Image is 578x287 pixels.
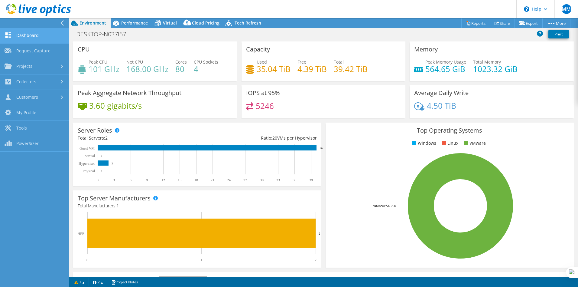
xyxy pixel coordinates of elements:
a: Export [515,18,543,28]
span: 2 [105,135,108,141]
li: Windows [411,140,436,147]
text: 0 [86,258,88,262]
h4: 80 [175,66,187,72]
span: Environment [80,20,106,26]
span: 1 [116,203,119,209]
a: 1 [70,278,89,286]
text: 0 [97,178,99,182]
text: Hypervisor [79,161,95,166]
tspan: 100.0% [373,203,384,208]
text: 0 [101,170,102,173]
span: Cores [175,59,187,65]
text: 24 [227,178,231,182]
text: 2 [319,232,320,235]
span: Total Memory [473,59,501,65]
span: IOPS [159,277,207,284]
text: 15 [178,178,181,182]
text: 27 [243,178,247,182]
h3: IOPS at 95% [246,90,280,96]
text: Virtual [85,154,95,158]
h3: Capacity [246,46,270,53]
span: Virtual [163,20,177,26]
h4: 4 [194,66,218,72]
h4: 5246 [256,103,274,109]
a: More [542,18,570,28]
a: 2 [89,278,107,286]
text: HPE [77,232,84,236]
text: 21 [211,178,214,182]
text: 9 [146,178,148,182]
text: 6 [130,178,132,182]
a: Reports [461,18,490,28]
span: Used [257,59,267,65]
span: Total [334,59,344,65]
h3: Top Operating Systems [330,127,569,134]
span: Net CPU [126,59,143,65]
h4: 564.65 GiB [425,66,466,72]
text: 30 [260,178,264,182]
h1: DESKTOP-N037I57 [73,31,135,38]
li: Network Throughput [469,276,519,283]
h4: 168.00 GHz [126,66,168,72]
li: Linux [440,140,458,147]
text: 3 [113,178,115,182]
h4: 3.60 gigabits/s [89,102,142,109]
text: 0 [101,154,102,157]
span: CPU Sockets [194,59,218,65]
a: Print [548,30,569,38]
tspan: ESXi 8.0 [384,203,396,208]
text: 40 [320,147,323,150]
text: 33 [276,178,280,182]
text: 2 [315,258,317,262]
svg: \n [524,6,529,12]
text: Physical [83,169,95,173]
h3: CPU [78,46,90,53]
div: Ratio: VMs per Hypervisor [197,135,317,141]
text: 36 [293,178,296,182]
h3: Memory [414,46,438,53]
h3: Peak Aggregate Network Throughput [78,90,181,96]
text: 2 [112,162,113,165]
h4: 1023.32 GiB [473,66,518,72]
h4: 35.04 TiB [257,66,291,72]
h3: Average Daily Write [414,90,469,96]
div: Total Servers: [78,135,197,141]
li: Latency [523,276,546,283]
span: Cloud Pricing [192,20,219,26]
li: IOPS [550,276,566,283]
h4: 101 GHz [89,66,119,72]
span: Peak Memory Usage [425,59,466,65]
h4: 4.50 TiB [427,102,456,109]
text: 1 [200,258,202,262]
h4: 39.42 TiB [334,66,368,72]
span: Tech Refresh [235,20,261,26]
h3: Top Server Manufacturers [78,195,151,202]
a: Share [490,18,515,28]
span: Free [297,59,306,65]
text: 12 [161,178,165,182]
h4: 4.39 TiB [297,66,327,72]
li: VMware [462,140,486,147]
span: MM [562,4,571,14]
span: Peak CPU [89,59,107,65]
li: CPU [450,276,466,283]
h3: Server Roles [78,127,112,134]
text: 39 [309,178,313,182]
a: Project Notes [107,278,142,286]
text: 18 [194,178,198,182]
li: Memory [422,276,446,283]
span: Performance [121,20,148,26]
text: Guest VM [80,146,95,150]
span: 20 [272,135,277,141]
h4: Total Manufacturers: [78,203,317,209]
